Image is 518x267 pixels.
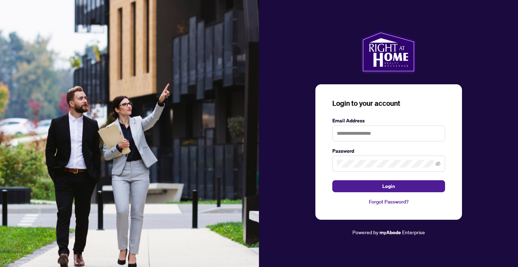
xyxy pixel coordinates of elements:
span: Powered by [352,229,378,235]
label: Password [332,147,445,155]
span: Enterprise [402,229,425,235]
a: Forgot Password? [332,198,445,206]
a: myAbode [380,229,401,236]
span: Login [382,181,395,192]
label: Email Address [332,117,445,125]
h3: Login to your account [332,98,445,108]
img: ma-logo [361,31,416,73]
button: Login [332,180,445,192]
span: eye-invisible [436,161,440,166]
